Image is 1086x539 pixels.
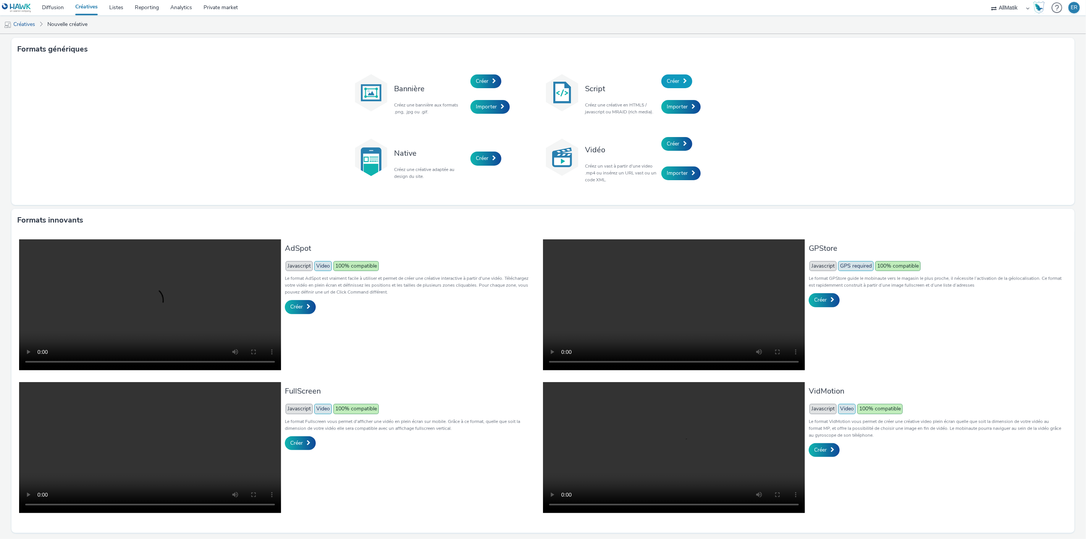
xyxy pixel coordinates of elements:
span: Créer [667,140,679,147]
img: undefined Logo [2,3,31,13]
span: Créer [476,155,488,162]
p: Créez une bannière aux formats .png, .jpg ou .gif. [394,102,467,115]
a: Créer [285,436,316,450]
p: Créez une créative en HTML5 / javascript ou MRAID (rich media). [585,102,658,115]
img: code.svg [543,74,581,112]
div: ER [1071,2,1078,13]
p: Le format AdSpot est vraiment facile à utiliser et permet de créer une créative interactive à par... [285,275,539,295]
p: Le format GPStore guide le mobinaute vers le magasin le plus proche, il nécessite l’activation de... [809,275,1063,289]
span: Javascript [810,404,837,414]
a: Créer [470,152,501,165]
h3: GPStore [809,243,1063,253]
span: Importer [476,103,497,110]
h3: Formats innovants [17,215,83,226]
span: Video [314,404,332,414]
a: Importer [661,100,701,114]
a: Créer [661,74,692,88]
img: mobile [4,21,11,29]
h3: VidMotion [809,386,1063,396]
h3: Native [394,148,467,158]
a: Créer [809,293,840,307]
a: Importer [470,100,510,114]
h3: Script [585,84,658,94]
span: 100% compatible [857,404,903,414]
a: Créer [661,137,692,151]
a: Hawk Academy [1033,2,1048,14]
span: GPS required [838,261,874,271]
span: 100% compatible [333,404,379,414]
p: Créez une créative adaptée au design du site. [394,166,467,180]
img: native.svg [352,138,390,176]
span: Créer [667,77,679,85]
a: Créer [285,300,316,314]
span: Javascript [286,261,313,271]
h3: AdSpot [285,243,539,253]
span: Créer [814,296,827,303]
h3: FullScreen [285,386,539,396]
p: Le format VidMotion vous permet de créer une créative video plein écran quelle que soit la dimens... [809,418,1063,439]
img: video.svg [543,138,581,176]
span: Créer [814,446,827,453]
span: Javascript [286,404,313,414]
a: Nouvelle créative [44,15,91,34]
h3: Vidéo [585,145,658,155]
a: Importer [661,166,701,180]
span: 100% compatible [875,261,921,271]
img: banner.svg [352,74,390,112]
span: 100% compatible [333,261,379,271]
span: Créer [290,439,303,447]
h3: Bannière [394,84,467,94]
span: Importer [667,103,688,110]
span: Importer [667,169,688,177]
p: Créez un vast à partir d'une video .mp4 ou insérez un URL vast ou un code XML. [585,163,658,183]
span: Video [314,261,332,271]
span: Video [838,404,856,414]
img: Hawk Academy [1033,2,1045,14]
span: Créer [476,77,488,85]
span: Créer [290,303,303,310]
a: Créer [809,443,840,457]
h3: Formats génériques [17,44,88,55]
span: Javascript [810,261,837,271]
a: Créer [470,74,501,88]
p: Le format Fullscreen vous permet d'afficher une vidéo en plein écran sur mobile. Grâce à ce forma... [285,418,539,432]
